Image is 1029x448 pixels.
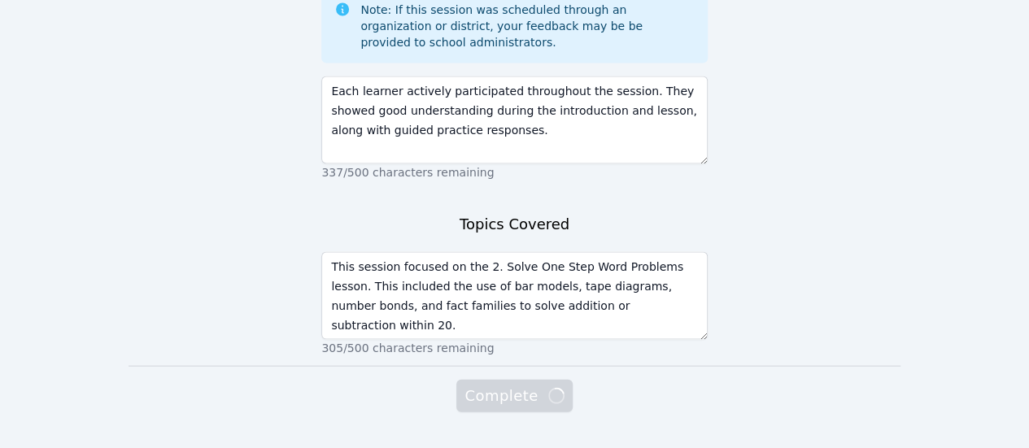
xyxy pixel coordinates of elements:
[321,340,707,356] p: 305/500 characters remaining
[321,76,707,164] textarea: Each learner actively participated throughout the session. They showed good understanding during ...
[460,213,569,236] h3: Topics Covered
[456,380,572,412] button: Complete
[321,252,707,340] textarea: This session focused on the 2. Solve One Step Word Problems lesson. This included the use of bar ...
[321,164,707,181] p: 337/500 characters remaining
[464,385,564,407] span: Complete
[360,2,694,50] div: Note: If this session was scheduled through an organization or district, your feedback may be be ...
